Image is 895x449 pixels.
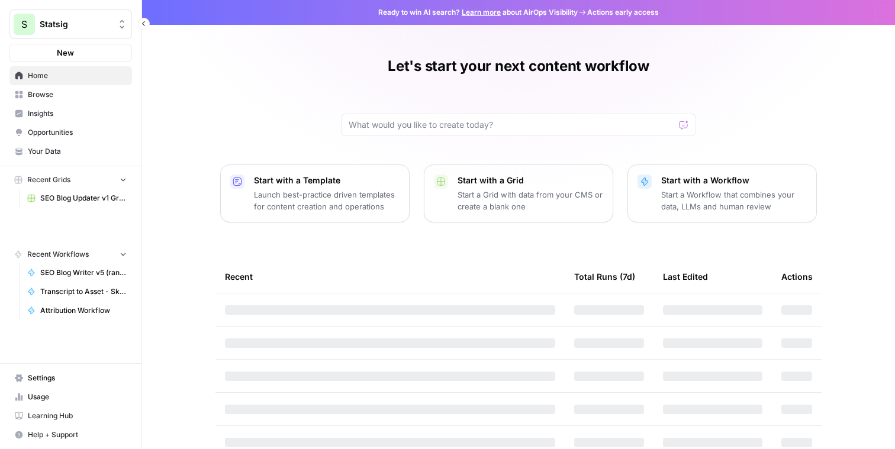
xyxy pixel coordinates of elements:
[627,164,817,222] button: Start with a WorkflowStart a Workflow that combines your data, LLMs and human review
[378,7,578,18] span: Ready to win AI search? about AirOps Visibility
[587,7,659,18] span: Actions early access
[27,175,70,185] span: Recent Grids
[40,193,127,203] span: SEO Blog Updater v1 Grid (master)
[9,171,132,189] button: Recent Grids
[57,47,74,59] span: New
[21,17,27,31] span: S
[661,175,807,186] p: Start with a Workflow
[254,189,400,212] p: Launch best-practice driven templates for content creation and operations
[28,127,127,138] span: Opportunities
[462,8,501,17] a: Learn more
[254,175,400,186] p: Start with a Template
[9,104,132,123] a: Insights
[28,411,127,421] span: Learning Hub
[28,146,127,157] span: Your Data
[22,263,132,282] a: SEO Blog Writer v5 (random date)
[22,282,132,301] a: Transcript to Asset - Skye (vNewModel)
[663,260,708,293] div: Last Edited
[9,123,132,142] a: Opportunities
[9,85,132,104] a: Browse
[220,164,410,222] button: Start with a TemplateLaunch best-practice driven templates for content creation and operations
[9,387,132,406] a: Usage
[574,260,635,293] div: Total Runs (7d)
[22,189,132,208] a: SEO Blog Updater v1 Grid (master)
[781,260,813,293] div: Actions
[458,189,603,212] p: Start a Grid with data from your CMS or create a blank one
[225,260,555,293] div: Recent
[27,249,89,260] span: Recent Workflows
[28,108,127,119] span: Insights
[40,305,127,316] span: Attribution Workflow
[661,189,807,212] p: Start a Workflow that combines your data, LLMs and human review
[28,89,127,100] span: Browse
[28,392,127,402] span: Usage
[28,70,127,81] span: Home
[40,286,127,297] span: Transcript to Asset - Skye (vNewModel)
[9,246,132,263] button: Recent Workflows
[9,9,132,39] button: Workspace: Statsig
[28,429,127,440] span: Help + Support
[458,175,603,186] p: Start with a Grid
[388,57,649,76] h1: Let's start your next content workflow
[349,119,674,131] input: What would you like to create today?
[9,44,132,62] button: New
[40,18,111,30] span: Statsig
[9,369,132,387] a: Settings
[40,267,127,278] span: SEO Blog Writer v5 (random date)
[28,373,127,383] span: Settings
[9,425,132,444] button: Help + Support
[424,164,613,222] button: Start with a GridStart a Grid with data from your CMS or create a blank one
[9,406,132,425] a: Learning Hub
[22,301,132,320] a: Attribution Workflow
[9,142,132,161] a: Your Data
[9,66,132,85] a: Home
